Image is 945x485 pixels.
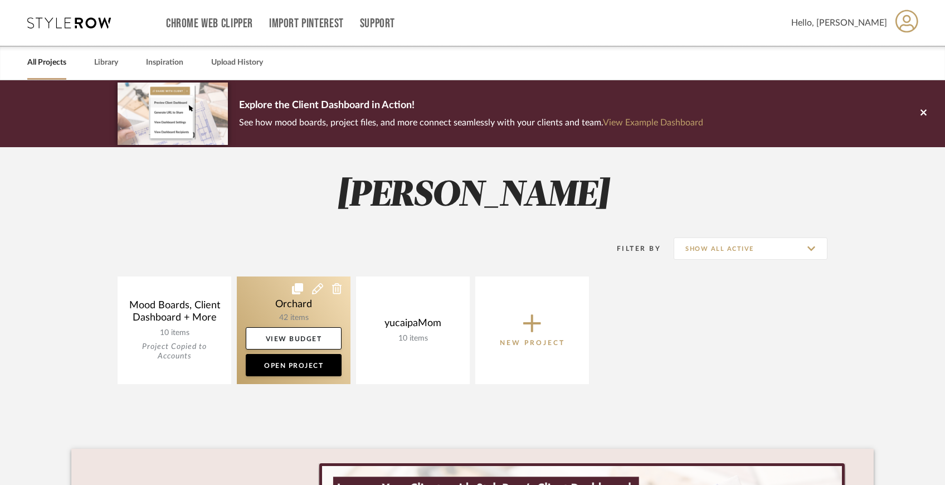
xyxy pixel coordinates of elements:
div: yucaipaMom [365,317,461,334]
div: 10 items [365,334,461,343]
p: See how mood boards, project files, and more connect seamlessly with your clients and team. [239,115,703,130]
a: Library [94,55,118,70]
p: New Project [500,337,565,348]
h2: [PERSON_NAME] [71,175,874,217]
img: d5d033c5-7b12-40c2-a960-1ecee1989c38.png [118,83,228,144]
div: Filter By [602,243,661,254]
span: Hello, [PERSON_NAME] [791,16,887,30]
div: 10 items [126,328,222,338]
a: Chrome Web Clipper [166,19,253,28]
a: Support [360,19,395,28]
a: All Projects [27,55,66,70]
a: View Budget [246,327,342,350]
a: Inspiration [146,55,183,70]
p: Explore the Client Dashboard in Action! [239,97,703,115]
button: New Project [475,277,589,384]
a: Import Pinterest [269,19,344,28]
a: Upload History [211,55,263,70]
a: View Example Dashboard [603,118,703,127]
div: Project Copied to Accounts [126,342,222,361]
a: Open Project [246,354,342,376]
div: Mood Boards, Client Dashboard + More [126,299,222,328]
